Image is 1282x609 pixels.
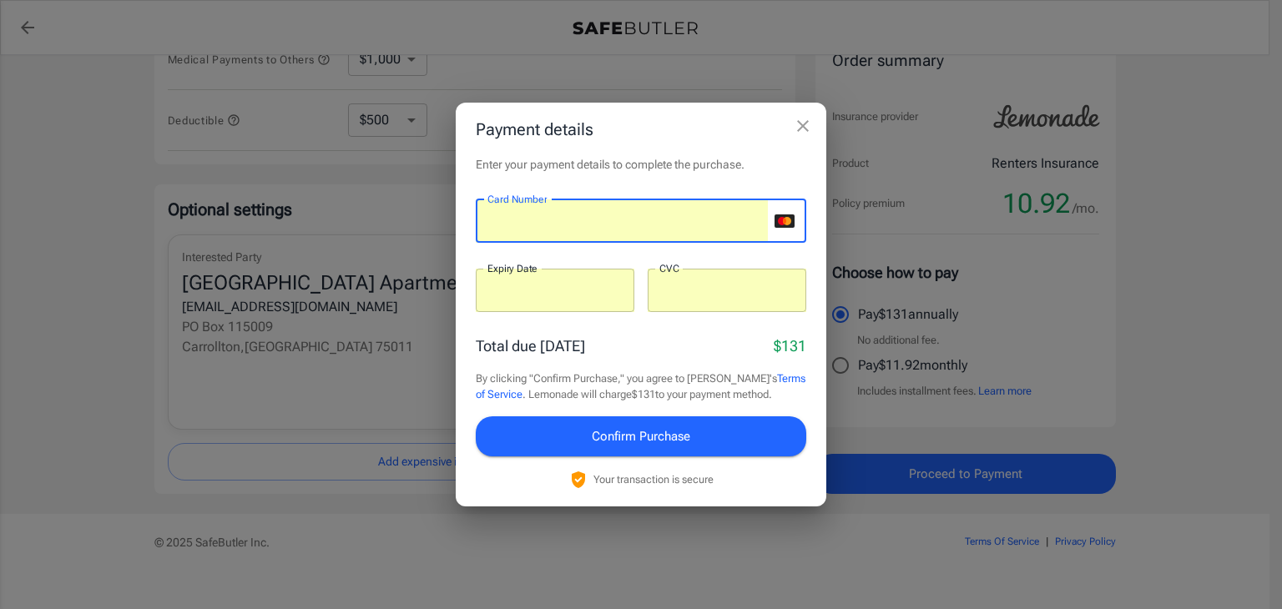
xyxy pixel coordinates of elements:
label: Card Number [487,192,547,206]
iframe: To enrich screen reader interactions, please activate Accessibility in Grammarly extension settings [487,213,768,229]
label: Expiry Date [487,261,538,275]
p: $131 [774,335,806,357]
button: Confirm Purchase [476,416,806,456]
span: Confirm Purchase [592,425,690,447]
p: Total due [DATE] [476,335,585,357]
svg: mastercard [775,214,795,228]
p: Your transaction is secure [593,471,714,487]
iframe: Защищенное окно для ввода даты истечения срока [487,282,623,298]
label: CVC [659,261,679,275]
p: Enter your payment details to complete the purchase. [476,156,806,173]
button: close [786,109,820,143]
p: By clicking "Confirm Purchase," you agree to [PERSON_NAME]'s . Lemonade will charge $131 to your ... [476,370,806,403]
iframe: Защищенное окно для ввода CVC-кода [659,282,795,298]
h2: Payment details [456,103,826,156]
